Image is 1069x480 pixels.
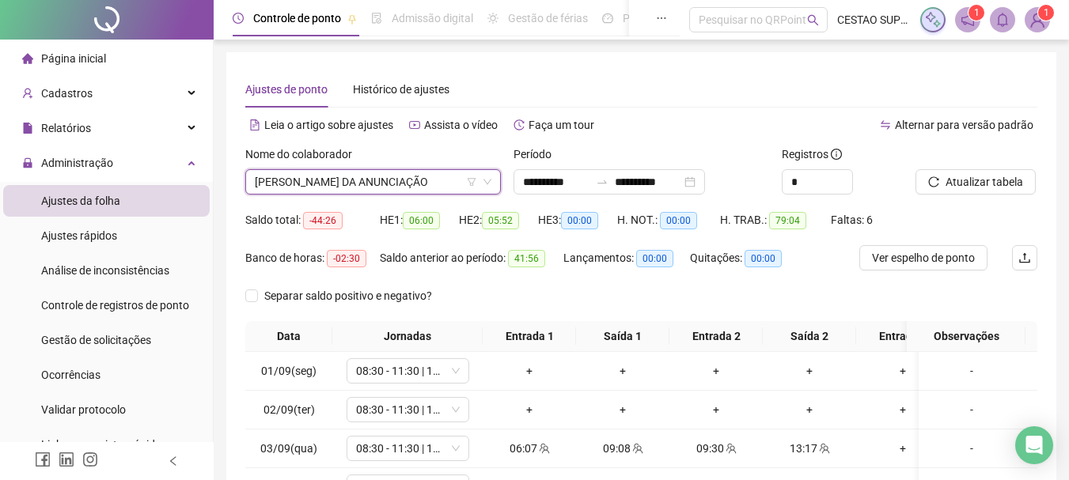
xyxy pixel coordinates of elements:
span: Ajustes da folha [41,195,120,207]
span: 08:30 - 11:30 | 13:30 - 16:30 [356,437,460,460]
div: Banco de horas: [245,249,380,267]
span: Alternar para versão padrão [895,119,1033,131]
div: HE 3: [538,211,617,229]
span: search [807,14,819,26]
span: 03/09(qua) [260,442,317,455]
div: Quitações: [690,249,801,267]
span: Separar saldo positivo e negativo? [258,287,438,304]
div: H. NOT.: [617,211,720,229]
span: Observações [913,327,1019,345]
span: facebook [35,452,51,467]
span: -44:26 [303,212,343,229]
img: 84849 [1025,8,1049,32]
span: Relatórios [41,122,91,134]
div: Histórico de ajustes [353,81,449,98]
span: Gestão de férias [508,12,588,25]
sup: Atualize o seu contato no menu Meus Dados [1038,5,1054,21]
span: 1 [974,7,980,18]
th: Observações [907,321,1025,352]
th: Entrada 1 [483,321,576,352]
span: 00:00 [561,212,598,229]
span: 08:30 - 11:30 | 13:30 - 16:00 [356,398,460,421]
span: Controle de registros de ponto [41,299,189,312]
button: Atualizar tabela [915,169,1036,195]
span: Ocorrências [41,369,100,381]
div: - [925,362,1018,380]
span: instagram [82,452,98,467]
span: down [451,405,461,414]
span: file-text [249,119,260,130]
span: 08:30 - 11:30 | 13:30 - 16:00 [356,359,460,383]
span: reload [928,176,939,187]
span: dashboard [602,13,613,24]
div: + [862,362,943,380]
span: left [168,455,179,467]
div: + [769,362,850,380]
span: Análise de inconsistências [41,264,169,277]
div: 13:17 [769,440,850,457]
label: Nome do colaborador [245,146,362,163]
div: + [489,401,570,418]
span: 00:00 [745,250,782,267]
sup: 1 [969,5,984,21]
span: 02/09(ter) [263,403,315,416]
span: notification [961,13,975,27]
span: JOSE ALVES DA ANUNCIAÇÃO [255,170,491,194]
div: - [925,401,1018,418]
span: sun [487,13,498,24]
span: 05:52 [482,212,519,229]
span: swap [880,119,891,130]
div: Open Intercom Messenger [1015,426,1053,464]
span: 00:00 [636,250,673,267]
span: Faltas: 6 [831,214,873,226]
span: bell [995,13,1010,27]
div: 06:07 [489,440,570,457]
span: 79:04 [769,212,806,229]
span: home [22,53,33,64]
span: 06:00 [403,212,440,229]
span: swap-right [596,176,608,188]
div: + [862,401,943,418]
span: Link para registro rápido [41,438,161,451]
th: Jornadas [332,321,483,352]
div: + [676,401,756,418]
th: Data [245,321,332,352]
span: Ajustes rápidos [41,229,117,242]
span: team [537,443,550,454]
div: HE 1: [380,211,459,229]
span: info-circle [831,149,842,160]
span: Faça um tour [529,119,594,131]
th: Saída 2 [763,321,856,352]
span: Gestão de solicitações [41,334,151,346]
span: upload [1018,251,1031,264]
span: down [451,366,461,376]
span: Assista o vídeo [424,119,498,131]
span: lock [22,157,33,168]
img: sparkle-icon.fc2bf0ac1784a2077858766a79e2daf3.svg [924,11,942,28]
span: filter [467,177,476,187]
span: Registros [782,146,842,163]
span: Atualizar tabela [946,173,1023,191]
span: pushpin [347,14,357,24]
span: Administração [41,157,113,169]
span: team [724,443,737,454]
span: 1 [1044,7,1049,18]
span: history [514,119,525,130]
span: Cadastros [41,87,93,100]
label: Período [514,146,562,163]
span: team [817,443,830,454]
span: file [22,123,33,134]
span: clock-circle [233,13,244,24]
th: Entrada 2 [669,321,763,352]
div: + [489,362,570,380]
div: Ajustes de ponto [245,81,328,98]
span: CESTAO SUPERMERCADOS [837,11,911,28]
div: Lançamentos: [563,249,690,267]
span: ellipsis [656,13,667,24]
span: Leia o artigo sobre ajustes [264,119,393,131]
span: to [596,176,608,188]
div: + [862,440,943,457]
div: Saldo total: [245,211,380,229]
div: 09:08 [582,440,663,457]
span: 01/09(seg) [261,365,317,377]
